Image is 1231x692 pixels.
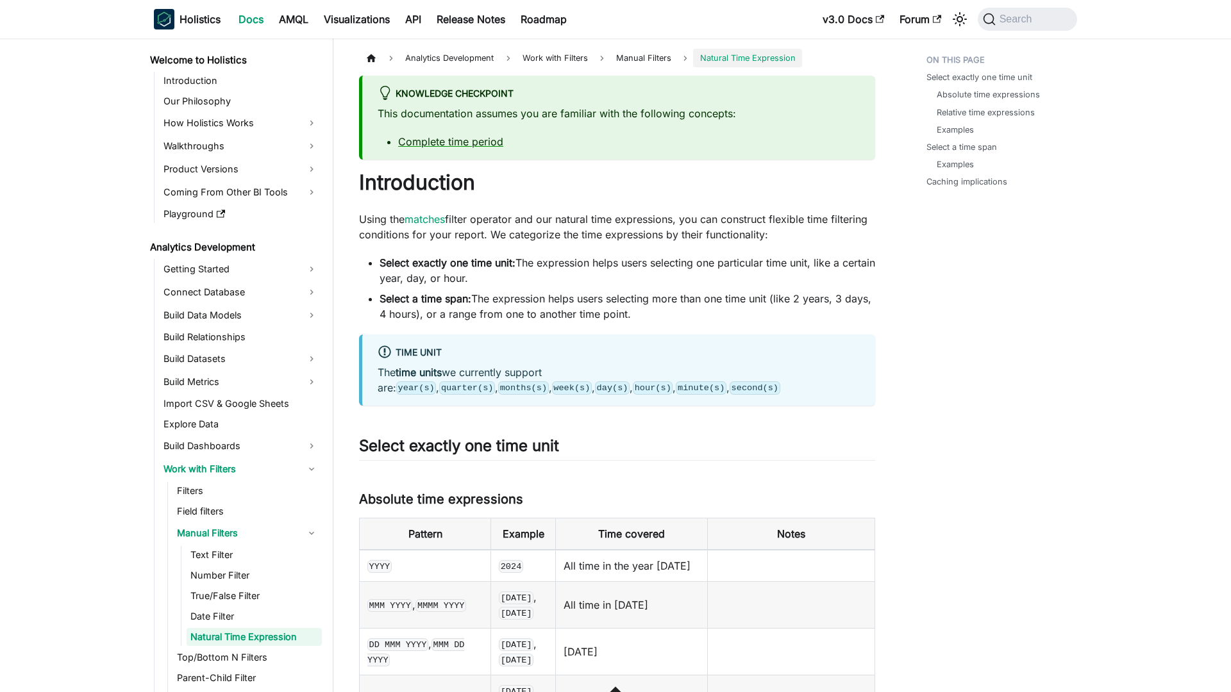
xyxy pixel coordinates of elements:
[160,136,322,156] a: Walkthroughs
[187,587,322,605] a: True/False Filter
[359,49,875,67] nav: Breadcrumbs
[360,518,491,550] th: Pattern
[396,381,436,394] code: year(s)
[160,436,322,456] a: Build Dashboards
[555,628,708,675] td: [DATE]
[360,581,491,628] td: ,
[160,259,322,279] a: Getting Started
[937,106,1035,119] a: Relative time expressions
[996,13,1040,25] span: Search
[633,381,673,394] code: hour(s)
[160,328,322,346] a: Build Relationships
[160,395,322,413] a: Import CSV & Google Sheets
[173,482,322,500] a: Filters
[380,291,875,322] li: The expression helps users selecting more than one time unit (like 2 years, 3 days, 4 hours), or ...
[316,9,398,29] a: Visualizations
[378,365,860,395] p: The we currently support are: , , , , , , ,
[708,518,875,550] th: Notes
[950,9,970,29] button: Switch between dark and light mode (currently system mode)
[160,113,322,133] a: How Holistics Works
[160,349,322,369] a: Build Datasets
[439,381,495,394] code: quarter(s)
[396,366,442,379] strong: time units
[555,518,708,550] th: Time covered
[173,648,322,666] a: Top/Bottom N Filters
[380,292,471,305] strong: Select a time span:
[154,9,174,29] img: Holistics
[555,581,708,628] td: All time in [DATE]
[359,170,875,195] h1: Introduction
[378,106,860,121] p: This documentation assumes you are familiar with the following concepts:
[173,669,322,687] a: Parent-Child Filter
[398,9,429,29] a: API
[552,381,592,394] code: week(s)
[160,159,322,179] a: Product Versions
[499,654,533,666] code: [DATE]
[429,9,513,29] a: Release Notes
[937,158,974,170] a: Examples
[398,135,503,148] a: Complete time period
[160,372,322,392] a: Build Metrics
[380,256,515,269] strong: Select exactly one time unit:
[978,8,1077,31] button: Search (Command+K)
[231,9,271,29] a: Docs
[499,607,533,620] code: [DATE]
[595,381,630,394] code: day(s)
[154,9,221,29] a: HolisticsHolisticsHolistics
[187,607,322,625] a: Date Filter
[415,599,466,612] code: MMMM YYYY
[367,599,412,612] code: MMM YYYY
[499,591,533,604] code: [DATE]
[359,491,875,507] h3: Absolute time expressions
[937,88,1040,101] a: Absolute time expressions
[926,141,997,153] a: Select a time span
[367,638,428,651] code: DD MMM YYYY
[187,628,322,646] a: Natural Time Expression
[499,638,533,651] code: [DATE]
[399,49,500,67] span: Analytics Development
[491,628,556,675] td: ,
[499,560,523,573] code: 2024
[141,38,333,692] nav: Docs sidebar
[160,205,322,223] a: Playground
[187,566,322,584] a: Number Filter
[676,381,726,394] code: minute(s)
[359,211,875,242] p: Using the filter operator and our natural time expressions, you can construct flexible time filte...
[892,9,949,29] a: Forum
[146,51,322,69] a: Welcome to Holistics
[160,282,322,302] a: Connect Database
[180,12,221,27] b: Holistics
[160,305,322,325] a: Build Data Models
[271,9,316,29] a: AMQL
[367,560,392,573] code: YYYY
[160,415,322,433] a: Explore Data
[187,546,322,564] a: Text Filter
[160,72,322,90] a: Introduction
[491,518,556,550] th: Example
[359,49,383,67] a: Home page
[380,255,875,286] li: The expression helps users selecting one particular time unit, like a certain year, day, or hour.
[405,213,445,226] a: matches
[173,502,322,520] a: Field filters
[491,581,556,628] td: ,
[516,49,594,67] span: Work with Filters
[367,638,464,666] code: MMM DD YYYY
[513,9,574,29] a: Roadmap
[926,176,1007,188] a: Caching implications
[693,49,801,67] span: Natural Time Expression
[160,92,322,110] a: Our Philosophy
[146,238,322,256] a: Analytics Development
[555,550,708,582] td: All time in the year [DATE]
[378,345,860,361] div: Time unit
[160,459,322,479] a: Work with Filters
[815,9,892,29] a: v3.0 Docs
[359,436,875,461] h2: Select exactly one time unit
[926,71,1032,83] a: Select exactly one time unit
[378,86,860,103] div: Knowledge Checkpoint
[173,523,322,543] a: Manual Filters
[498,381,549,394] code: months(s)
[160,182,322,202] a: Coming From Other BI Tools
[610,49,678,67] span: Manual Filters
[730,381,780,394] code: second(s)
[937,124,974,136] a: Examples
